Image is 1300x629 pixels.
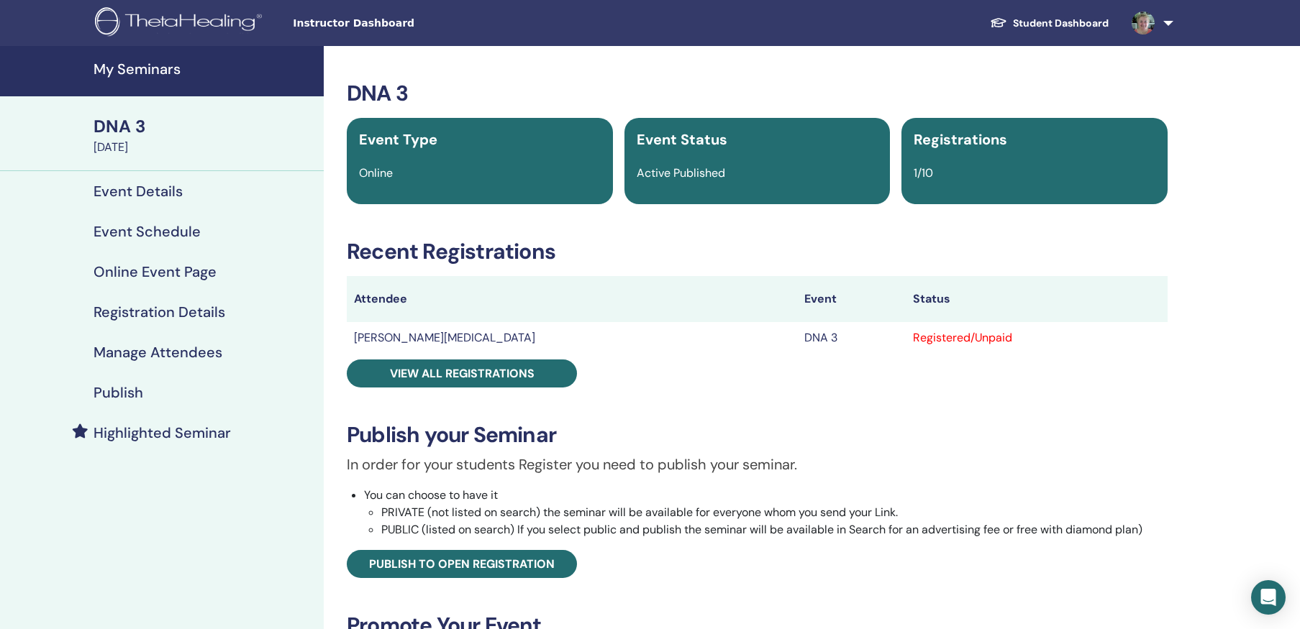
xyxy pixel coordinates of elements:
span: Online [359,165,393,180]
h4: Registration Details [94,303,225,321]
td: DNA 3 [797,322,906,354]
h4: Event Schedule [94,223,201,240]
img: default.png [1132,12,1155,35]
td: [PERSON_NAME][MEDICAL_DATA] [347,322,797,354]
th: Attendee [347,276,797,322]
th: Event [797,276,906,322]
span: Registrations [914,130,1007,149]
a: DNA 3[DATE] [85,114,324,156]
h4: Online Event Page [94,263,217,280]
div: Open Intercom Messenger [1251,580,1286,615]
h4: Publish [94,384,143,401]
span: View all registrations [390,366,535,381]
h3: DNA 3 [347,81,1168,106]
img: graduation-cap-white.svg [990,17,1007,29]
a: View all registrations [347,359,577,387]
li: PRIVATE (not listed on search) the seminar will be available for everyone whom you send your Link. [381,504,1168,521]
a: Publish to open registration [347,550,577,578]
li: PUBLIC (listed on search) If you select public and publish the seminar will be available in Searc... [381,521,1168,538]
li: You can choose to have it [364,487,1168,538]
div: Registered/Unpaid [913,329,1160,346]
span: Publish to open registration [369,556,555,571]
h4: My Seminars [94,60,315,78]
h3: Publish your Seminar [347,422,1168,448]
span: Event Type [359,130,437,149]
div: [DATE] [94,139,315,156]
h4: Highlighted Seminar [94,424,231,441]
h3: Recent Registrations [347,239,1168,265]
span: Event Status [637,130,727,149]
h4: Manage Attendees [94,344,222,361]
div: DNA 3 [94,114,315,139]
span: 1/10 [914,165,933,180]
span: Active Published [637,165,725,180]
h4: Event Details [94,183,183,200]
img: logo.png [95,7,267,40]
th: Status [906,276,1167,322]
span: Instructor Dashboard [293,16,509,31]
p: In order for your students Register you need to publish your seminar. [347,454,1168,475]
a: Student Dashboard [978,10,1120,37]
